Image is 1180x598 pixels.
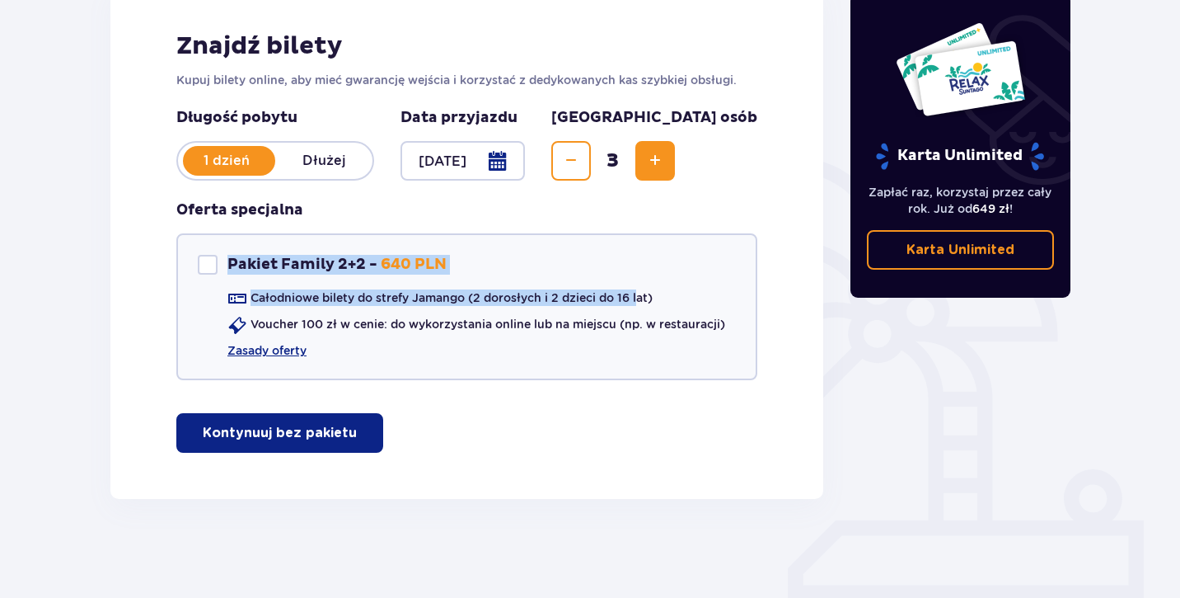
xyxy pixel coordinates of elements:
p: Kontynuuj bez pakietu [203,424,357,442]
p: [GEOGRAPHIC_DATA] osób [551,108,757,128]
button: Kontynuuj bez pakietu [176,413,383,453]
p: Całodniowe bilety do strefy Jamango (2 dorosłych i 2 dzieci do 16 lat) [251,290,653,306]
p: Kupuj bilety online, aby mieć gwarancję wejścia i korzystać z dedykowanych kas szybkiej obsługi. [176,72,757,88]
button: Increase [635,141,675,181]
p: Data przyjazdu [400,108,517,128]
p: Pakiet Family 2+2 - [227,255,377,275]
button: Decrease [551,141,591,181]
p: Karta Unlimited [906,241,1014,259]
p: Długość pobytu [176,108,374,128]
a: Karta Unlimited [867,230,1055,270]
p: Voucher 100 zł w cenie: do wykorzystania online lub na miejscu (np. w restauracji) [251,316,725,332]
p: Karta Unlimited [874,142,1046,171]
h2: Znajdź bilety [176,31,757,62]
span: 3 [594,148,632,173]
p: 640 PLN [381,255,447,275]
a: Zasady oferty [227,342,307,359]
p: Oferta specjalna [176,200,303,220]
p: Zapłać raz, korzystaj przez cały rok. Już od ! [867,184,1055,217]
span: 649 zł [972,202,1009,215]
p: 1 dzień [178,152,275,170]
p: Dłużej [275,152,372,170]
